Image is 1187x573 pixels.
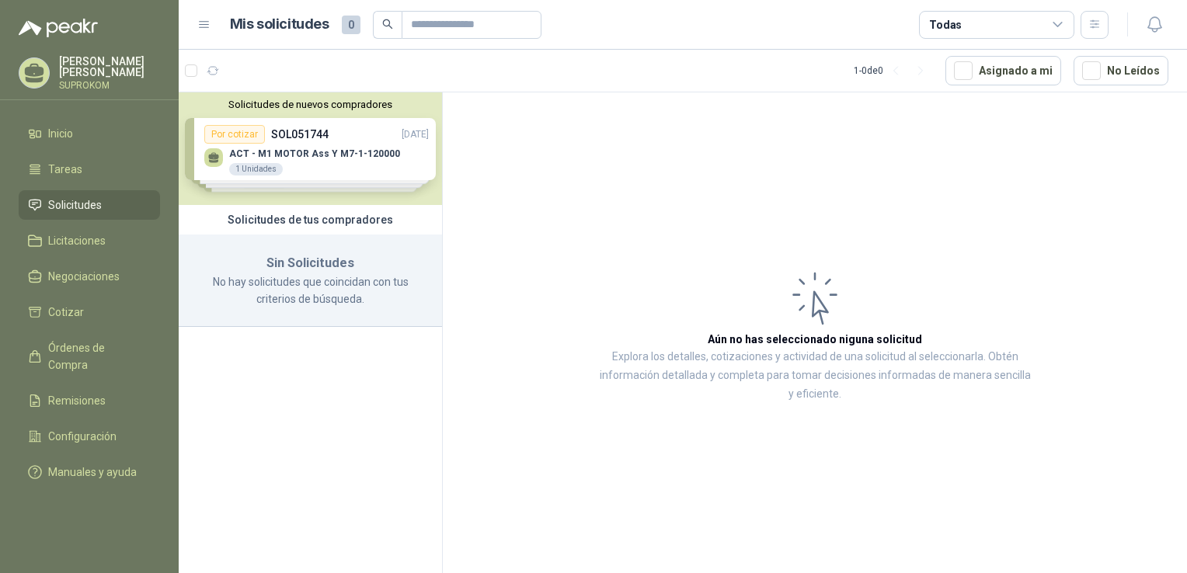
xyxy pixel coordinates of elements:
a: Remisiones [19,386,160,415]
h3: Sin Solicitudes [197,253,423,273]
p: SUPROKOM [59,81,160,90]
button: Solicitudes de nuevos compradores [185,99,436,110]
span: Solicitudes [48,196,102,214]
span: Tareas [48,161,82,178]
a: Tareas [19,155,160,184]
a: Solicitudes [19,190,160,220]
span: Inicio [48,125,73,142]
span: Remisiones [48,392,106,409]
h1: Mis solicitudes [230,13,329,36]
p: [PERSON_NAME] [PERSON_NAME] [59,56,160,78]
div: 1 - 0 de 0 [854,58,933,83]
div: Solicitudes de tus compradores [179,205,442,234]
a: Manuales y ayuda [19,457,160,487]
span: Órdenes de Compra [48,339,145,373]
a: Cotizar [19,297,160,327]
h3: Aún no has seleccionado niguna solicitud [708,331,922,348]
span: Manuales y ayuda [48,464,137,481]
p: No hay solicitudes que coincidan con tus criterios de búsqueda. [197,273,423,307]
span: Configuración [48,428,117,445]
p: Explora los detalles, cotizaciones y actividad de una solicitud al seleccionarla. Obtén informaci... [598,348,1032,404]
button: No Leídos [1074,56,1168,85]
span: Cotizar [48,304,84,321]
span: Negociaciones [48,268,120,285]
a: Inicio [19,119,160,148]
a: Configuración [19,422,160,451]
a: Órdenes de Compra [19,333,160,380]
span: Licitaciones [48,232,106,249]
button: Asignado a mi [945,56,1061,85]
span: 0 [342,16,360,34]
img: Logo peakr [19,19,98,37]
div: Solicitudes de nuevos compradoresPor cotizarSOL051744[DATE] ACT - M1 MOTOR Ass Y M7-1-1200001 Uni... [179,92,442,205]
div: Todas [929,16,962,33]
a: Licitaciones [19,226,160,255]
a: Negociaciones [19,262,160,291]
span: search [382,19,393,30]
